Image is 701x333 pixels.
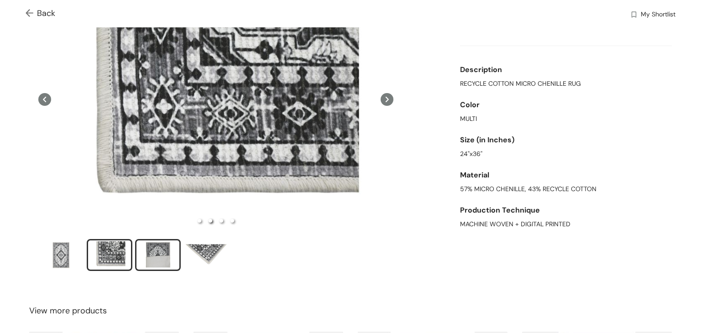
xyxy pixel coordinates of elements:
[641,10,675,21] span: My Shortlist
[460,149,672,159] div: 24"x36"
[460,79,581,88] span: RECYCLE COTTON MICRO CHENILLE RUG
[460,201,672,219] div: Production Technique
[460,61,672,79] div: Description
[460,184,672,194] div: 57% MICRO CHENILLE, 43% RECYCLE COTTON
[209,219,212,223] li: slide item 2
[460,219,672,229] div: MACHINE WOVEN + DIGITAL PRINTED
[220,219,223,223] li: slide item 3
[26,9,37,19] img: Go back
[460,131,672,149] div: Size (in Inches)
[460,96,672,114] div: Color
[183,239,229,271] li: slide item 4
[630,10,638,20] img: wishlist
[230,219,234,223] li: slide item 4
[87,239,132,271] li: slide item 2
[26,7,55,20] span: Back
[38,239,84,271] li: slide item 1
[460,114,672,124] div: MULTI
[29,305,107,317] span: View more products
[198,219,201,223] li: slide item 1
[135,239,181,271] li: slide item 3
[460,166,672,184] div: Material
